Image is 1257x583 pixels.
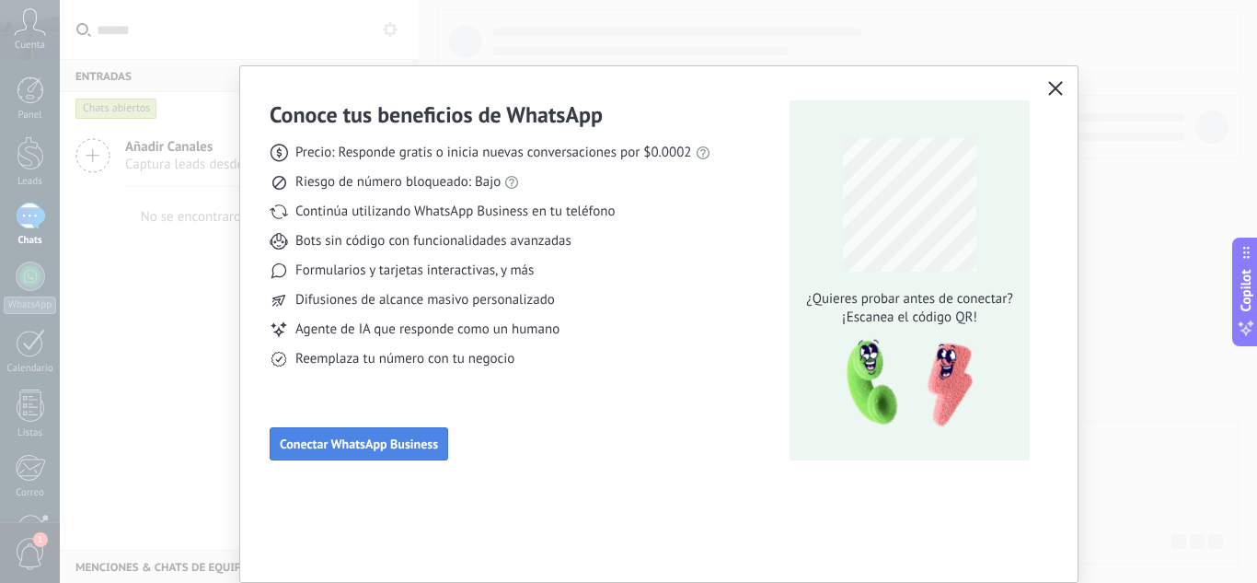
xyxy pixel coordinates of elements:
h3: Conoce tus beneficios de WhatsApp [270,100,603,129]
span: ¿Quieres probar antes de conectar? [801,290,1019,309]
span: Continúa utilizando WhatsApp Business en tu teléfono [295,203,615,221]
span: ¡Escanea el código QR! [801,309,1019,327]
span: Bots sin código con funcionalidades avanzadas [295,232,571,251]
span: Formularios y tarjetas interactivas, y más [295,262,534,280]
span: Difusiones de alcance masivo personalizado [295,291,555,309]
img: qr-pic-1x.png [831,334,976,433]
span: Conectar WhatsApp Business [280,437,438,450]
span: Riesgo de número bloqueado: Bajo [295,173,501,192]
span: Precio: Responde gratis o inicia nuevas conversaciones por $0.0002 [295,144,692,162]
button: Conectar WhatsApp Business [270,427,448,461]
span: Agente de IA que responde como un humano [295,321,559,339]
span: Reemplaza tu número con tu negocio [295,350,514,368]
span: Copilot [1237,269,1255,311]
